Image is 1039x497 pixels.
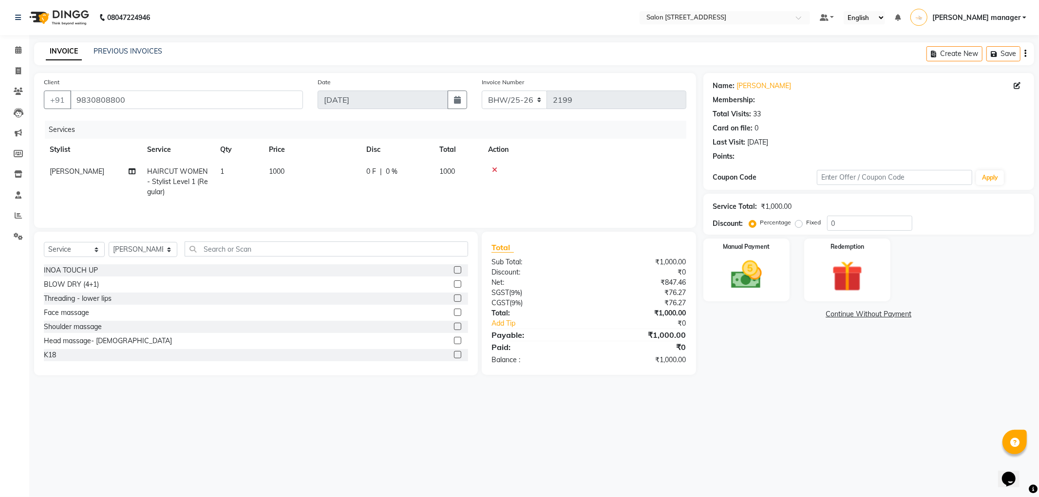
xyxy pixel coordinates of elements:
div: Membership: [713,95,756,105]
a: Add Tip [484,318,606,329]
label: Client [44,78,59,87]
input: Enter Offer / Coupon Code [817,170,973,185]
th: Action [482,139,686,161]
b: 08047224946 [107,4,150,31]
div: Total Visits: [713,109,752,119]
label: Invoice Number [482,78,524,87]
div: ₹1,000.00 [589,308,694,318]
div: Payable: [484,329,589,341]
label: Fixed [807,218,821,227]
img: Rahul manager [910,9,927,26]
a: [PERSON_NAME] [737,81,792,91]
span: 0 F [366,166,376,177]
div: Sub Total: [484,257,589,267]
label: Date [318,78,331,87]
div: ₹76.27 [589,288,694,298]
div: Paid: [484,341,589,353]
div: 0 [755,123,759,133]
div: Card on file: [713,123,753,133]
span: 1 [220,167,224,176]
label: Percentage [760,218,792,227]
img: logo [25,4,92,31]
div: ₹76.27 [589,298,694,308]
span: [PERSON_NAME] [50,167,104,176]
img: _gift.svg [822,257,872,295]
div: ₹1,000.00 [589,329,694,341]
button: Apply [976,170,1004,185]
div: ₹847.46 [589,277,694,288]
div: Points: [713,151,735,162]
span: SGST [491,288,509,297]
th: Disc [360,139,434,161]
div: Face massage [44,308,89,318]
div: ₹0 [589,341,694,353]
div: K18 [44,350,56,360]
button: +91 [44,91,71,109]
span: 1000 [439,167,455,176]
div: [DATE] [748,137,769,147]
a: INVOICE [46,43,82,60]
div: ( ) [484,288,589,298]
label: Manual Payment [723,242,770,251]
div: 33 [754,109,761,119]
th: Qty [214,139,263,161]
span: 9% [511,289,520,296]
button: Save [986,46,1020,61]
div: Services [45,121,694,139]
div: Net: [484,277,589,288]
div: ₹1,000.00 [589,355,694,365]
span: HAIRCUT WOMEN - Stylist Level 1 (Regular) [147,167,208,196]
div: ₹1,000.00 [761,202,792,212]
span: Total [491,242,514,253]
div: Balance : [484,355,589,365]
th: Total [434,139,482,161]
div: Head massage- [DEMOGRAPHIC_DATA] [44,336,172,346]
div: Discount: [484,267,589,277]
th: Stylist [44,139,141,161]
a: Continue Without Payment [705,309,1032,319]
input: Search or Scan [185,241,468,257]
th: Price [263,139,360,161]
span: 9% [511,299,521,307]
span: 1000 [269,167,284,176]
button: Create New [926,46,982,61]
input: Search by Name/Mobile/Email/Code [70,91,303,109]
div: Service Total: [713,202,757,212]
img: _cash.svg [721,257,772,293]
div: ₹0 [606,318,694,329]
div: ₹1,000.00 [589,257,694,267]
span: | [380,166,382,177]
div: BLOW DRY (4+1) [44,279,99,290]
a: PREVIOUS INVOICES [94,47,162,55]
div: Total: [484,308,589,318]
div: Coupon Code [713,172,817,183]
span: 0 % [386,166,397,177]
span: CGST [491,298,510,307]
div: Last Visit: [713,137,746,147]
iframe: chat widget [998,458,1029,487]
th: Service [141,139,214,161]
div: INOA TOUCH UP [44,265,98,276]
label: Redemption [831,242,864,251]
div: Name: [713,81,735,91]
span: [PERSON_NAME] manager [932,13,1020,23]
div: Threading - lower lips [44,294,112,304]
div: Shoulder massage [44,322,102,332]
div: ₹0 [589,267,694,277]
div: ( ) [484,298,589,308]
div: Discount: [713,219,743,229]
